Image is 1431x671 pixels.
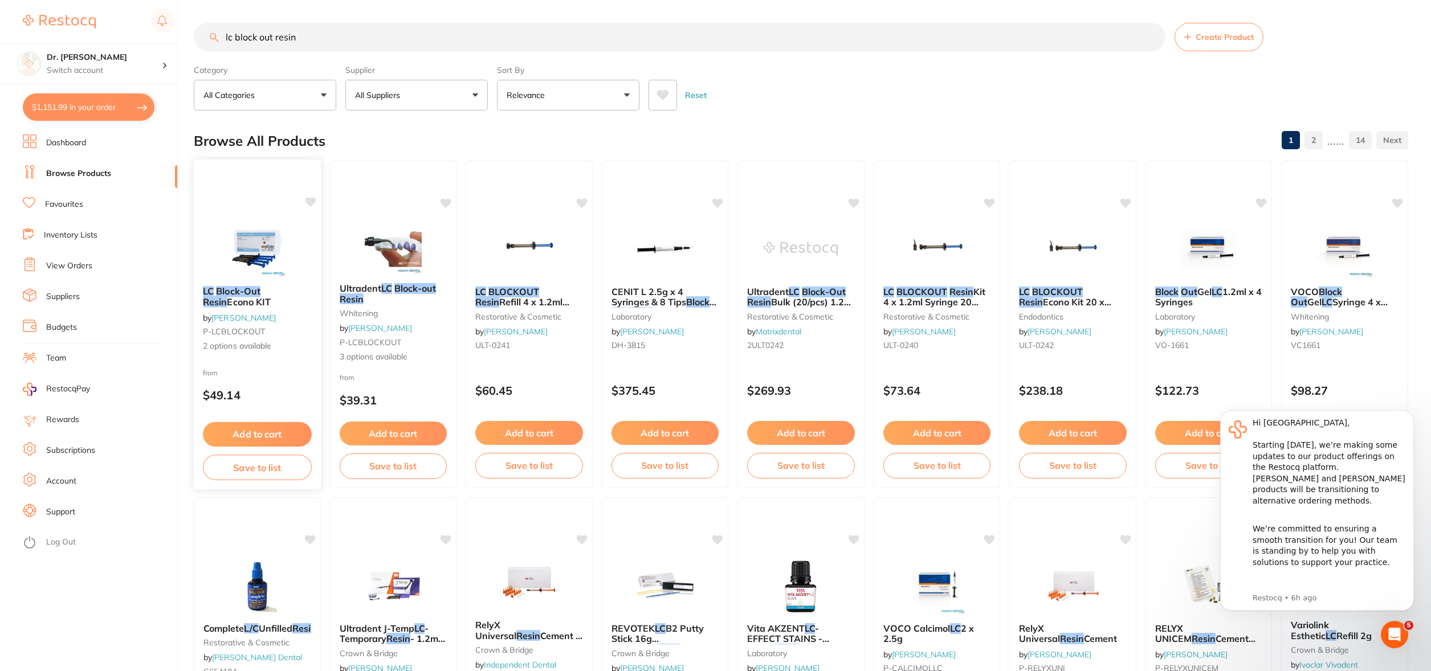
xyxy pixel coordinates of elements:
img: RelyX Universal Resin Cement - Syringes **temporary out of stock** [492,554,566,611]
p: $73.64 [883,384,991,397]
span: Ultradent [747,286,789,297]
b: LC Block-Out Resin Econo KIT [203,286,311,307]
span: RELYX UNICEM [1155,623,1192,644]
img: Restocq Logo [23,15,96,28]
small: laboratory [611,312,719,321]
small: whitening [340,309,447,318]
small: crown & bridge [475,645,583,654]
a: Log Out [46,537,76,548]
a: Account [46,476,76,487]
button: Relevance [497,80,639,111]
label: Supplier [345,65,488,75]
p: $39.31 [340,394,447,407]
a: Matrixdental [756,326,801,337]
p: $60.45 [475,384,583,397]
span: from [340,373,354,382]
p: Switch account [47,65,162,76]
b: CENIT L 2.5g x 4 Syringes & 8 Tips Block out Resin [611,287,719,308]
span: Bulk (20/pcs) 1.2ml Syringe [747,296,854,318]
em: Block [686,296,710,308]
a: View Orders [46,260,92,272]
small: restorative & cosmetic [747,312,855,321]
a: [PERSON_NAME] [1164,326,1228,337]
em: LC [950,623,961,634]
span: DH-3815 [611,340,645,350]
span: by [340,323,412,333]
span: Cement A2 [1155,633,1255,654]
button: Add to cart [611,421,719,445]
span: Econo Kit 20 x 1.2ml Syringe 20 Tips [1019,296,1112,318]
em: LC [1322,296,1332,308]
button: Reset [682,80,710,111]
span: Ultradent J-Temp [340,623,414,634]
p: Relevance [507,89,549,101]
em: Block [1319,286,1342,297]
p: $269.93 [747,384,855,397]
button: Add to cart [747,421,855,445]
p: $238.18 [1019,384,1127,397]
a: [PERSON_NAME] [1164,649,1228,660]
span: ULT-0242 [1019,340,1054,350]
a: 1 [1282,129,1300,152]
p: $98.27 [1291,384,1399,397]
em: Resin [203,296,227,308]
span: ULT-0241 [475,340,510,350]
p: All Suppliers [355,89,405,101]
span: by [1155,326,1228,337]
em: LC [381,283,392,294]
em: LC [805,623,815,634]
span: Unfilled [259,623,292,634]
em: Block-Out [216,285,260,297]
button: Save to list [203,455,311,480]
em: Resin [1192,633,1216,644]
span: RelyX Universal [475,619,516,641]
em: Resin [1060,633,1084,644]
em: LC [203,285,214,297]
small: restorative & cosmetic [883,312,991,321]
a: [PERSON_NAME] [484,326,548,337]
small: restorative & cosmetic [203,638,311,647]
img: VOCO Block Out Gel LC Syringe 4 x 1.2ml [1308,220,1382,277]
img: Block Out Gel LC 1.2ml x 4 Syringes [1172,220,1246,277]
img: RestocqPay [23,383,36,396]
span: Create Product [1196,32,1254,42]
small: laboratory [1155,312,1263,321]
button: Add to cart [883,421,991,445]
span: - 2.5ml [799,644,829,655]
label: Sort By [497,65,639,75]
span: Kit 4 x 1.2ml Syringe 20 Tips [883,286,985,318]
em: BLOCKOUT [896,286,947,297]
button: Add to cart [475,421,583,445]
span: 2ULT0242 [747,340,784,350]
a: Favourites [45,199,83,210]
b: RELYX UNICEM Resin Cement A2 [1155,623,1263,644]
em: L/C [244,623,259,634]
p: Message from Restocq, sent 6h ago [50,200,202,210]
span: by [203,312,276,322]
button: Save to list [883,453,991,478]
a: [PERSON_NAME] [1028,326,1091,337]
a: Browse Products [46,168,111,179]
img: Dr. Kim Carr [18,52,40,75]
h2: Browse All Products [194,133,325,149]
span: 5 [1404,621,1413,630]
span: VOCO [1291,286,1319,297]
span: RestocqPay [46,383,90,395]
em: out [611,307,626,318]
img: RelyX Universal Resin Cement [1036,557,1110,614]
small: laboratory [747,649,855,658]
span: 2 options available [203,341,311,352]
em: Out [1291,296,1307,308]
button: Add to cart [1155,421,1263,445]
em: Resin [747,296,771,308]
b: Ultradent LC Block-out Resin [340,283,447,304]
b: Vita AKZENT LC - EFFECT STAINS - Shade Black - 2.5ml [747,623,855,644]
b: VOCO Calcimol LC 2 x 2.5g [883,623,991,644]
em: LC [414,623,425,634]
span: VOCO Calcimol [883,623,950,634]
span: 2 x 2.5g [883,623,974,644]
span: from [203,368,218,377]
span: Complete [203,623,244,634]
a: [PERSON_NAME] [348,323,412,333]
